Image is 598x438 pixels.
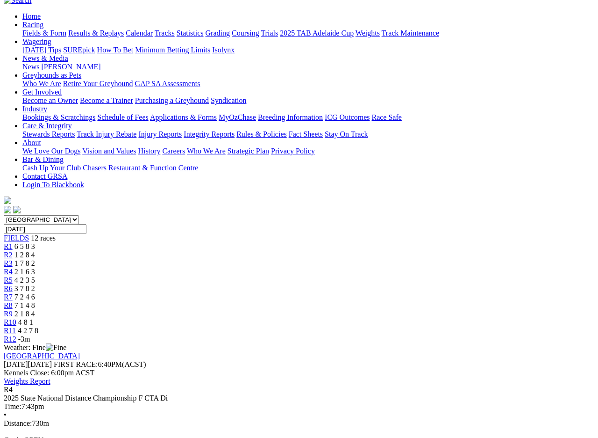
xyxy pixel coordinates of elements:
a: Weights Report [4,377,50,385]
a: R7 [4,293,13,301]
a: Who We Are [187,147,226,155]
span: 4 8 1 [18,318,33,326]
span: R9 [4,310,13,318]
div: Greyhounds as Pets [22,80,594,88]
a: Contact GRSA [22,172,67,180]
a: Purchasing a Greyhound [135,96,209,104]
a: Results & Replays [68,29,124,37]
a: 2025 TAB Adelaide Cup [280,29,354,37]
a: Rules & Policies [236,130,287,138]
a: Bar & Dining [22,155,64,163]
a: Injury Reports [138,130,182,138]
span: Distance: [4,419,32,427]
a: Schedule of Fees [97,113,148,121]
a: R1 [4,242,13,250]
span: 1 2 8 4 [14,251,35,259]
img: Fine [46,343,66,352]
span: 1 7 8 2 [14,259,35,267]
span: [DATE] [4,360,28,368]
a: Trials [261,29,278,37]
a: Statistics [177,29,204,37]
a: Home [22,12,41,20]
a: Greyhounds as Pets [22,71,81,79]
span: 4 2 7 8 [18,327,38,335]
a: Get Involved [22,88,62,96]
div: News & Media [22,63,594,71]
a: R4 [4,268,13,276]
a: News [22,63,39,71]
a: Cash Up Your Club [22,164,81,172]
a: Become a Trainer [80,96,133,104]
a: Isolynx [212,46,235,54]
span: R10 [4,318,16,326]
a: Race Safe [371,113,401,121]
div: 2025 State National Distance Championship F CTA Di [4,394,594,402]
a: Privacy Policy [271,147,315,155]
a: Applications & Forms [150,113,217,121]
a: Syndication [211,96,246,104]
a: Strategic Plan [228,147,269,155]
div: Wagering [22,46,594,54]
a: [PERSON_NAME] [41,63,100,71]
a: Vision and Values [82,147,136,155]
img: twitter.svg [13,206,21,213]
a: R8 [4,301,13,309]
a: Retire Your Greyhound [63,80,133,88]
div: 730m [4,419,594,428]
span: FIRST RACE: [54,360,98,368]
a: [DATE] Tips [22,46,61,54]
a: Bookings & Scratchings [22,113,95,121]
a: Wagering [22,37,51,45]
a: Login To Blackbook [22,181,84,189]
a: Minimum Betting Limits [135,46,210,54]
span: 2 1 8 4 [14,310,35,318]
a: Industry [22,105,47,113]
div: Racing [22,29,594,37]
a: Racing [22,21,43,29]
div: Kennels Close: 6:00pm ACST [4,369,594,377]
a: Breeding Information [258,113,323,121]
a: R3 [4,259,13,267]
div: Care & Integrity [22,130,594,139]
a: R11 [4,327,16,335]
div: About [22,147,594,155]
a: Careers [162,147,185,155]
a: How To Bet [97,46,134,54]
a: FIELDS [4,234,29,242]
a: GAP SA Assessments [135,80,200,88]
a: R6 [4,285,13,292]
div: Industry [22,113,594,122]
a: R12 [4,335,16,343]
a: Tracks [155,29,175,37]
a: Weights [356,29,380,37]
a: ICG Outcomes [325,113,370,121]
a: R5 [4,276,13,284]
a: Coursing [232,29,259,37]
a: We Love Our Dogs [22,147,80,155]
span: 6 5 8 3 [14,242,35,250]
span: • [4,411,7,419]
span: 3 7 8 2 [14,285,35,292]
a: Grading [206,29,230,37]
a: Become an Owner [22,96,78,104]
div: Get Involved [22,96,594,105]
a: Calendar [126,29,153,37]
img: logo-grsa-white.png [4,197,11,204]
a: R2 [4,251,13,259]
span: -3m [18,335,30,343]
a: Integrity Reports [184,130,235,138]
span: 12 races [31,234,56,242]
span: 6:40PM(ACST) [54,360,146,368]
a: Care & Integrity [22,122,72,130]
a: MyOzChase [219,113,256,121]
